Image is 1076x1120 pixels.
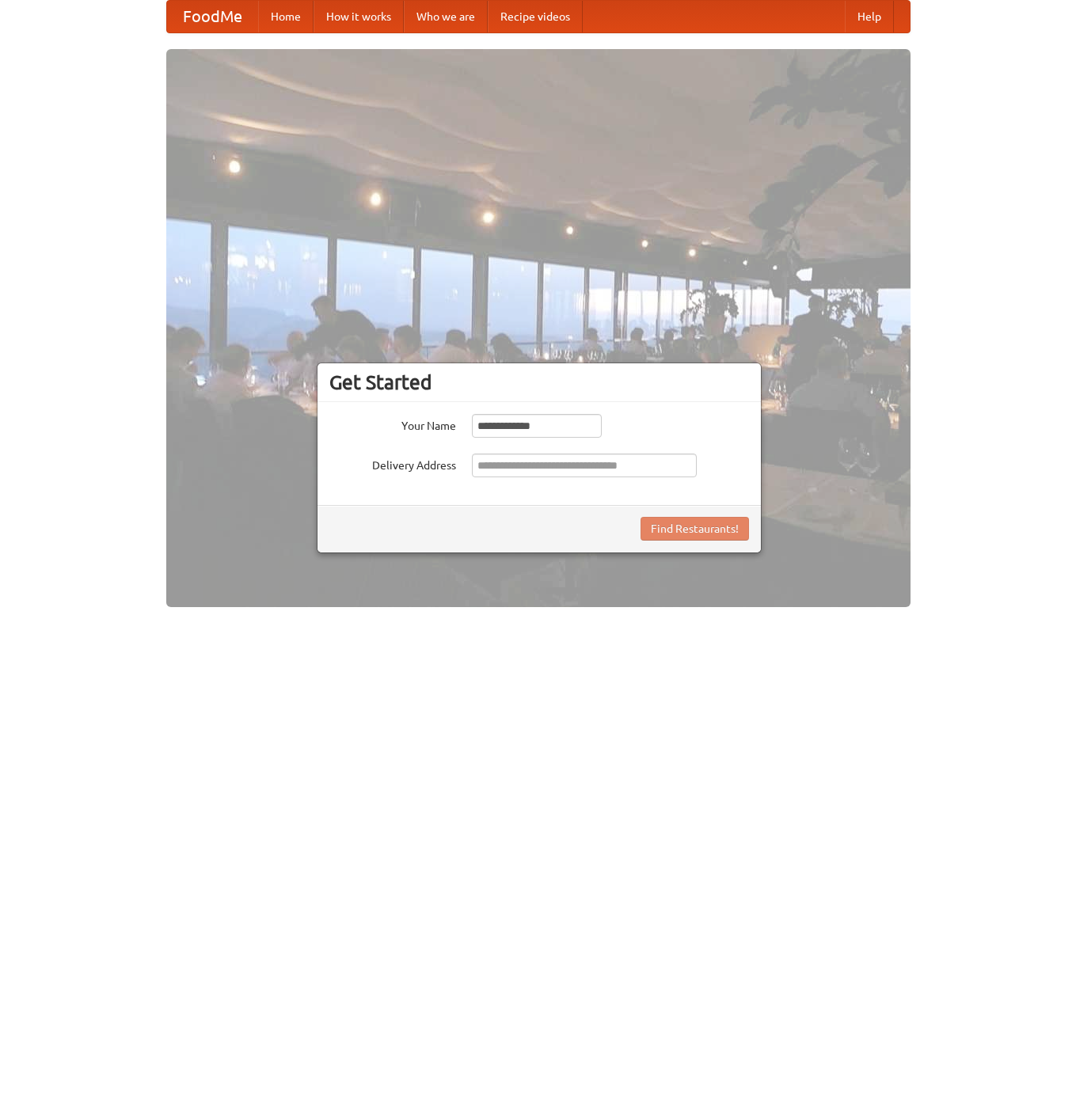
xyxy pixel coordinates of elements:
[845,1,894,32] a: Help
[488,1,583,32] a: Recipe videos
[329,414,456,434] label: Your Name
[329,454,456,473] label: Delivery Address
[329,370,749,394] h3: Get Started
[641,517,749,541] button: Find Restaurants!
[167,1,258,32] a: FoodMe
[258,1,314,32] a: Home
[314,1,404,32] a: How it works
[404,1,488,32] a: Who we are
